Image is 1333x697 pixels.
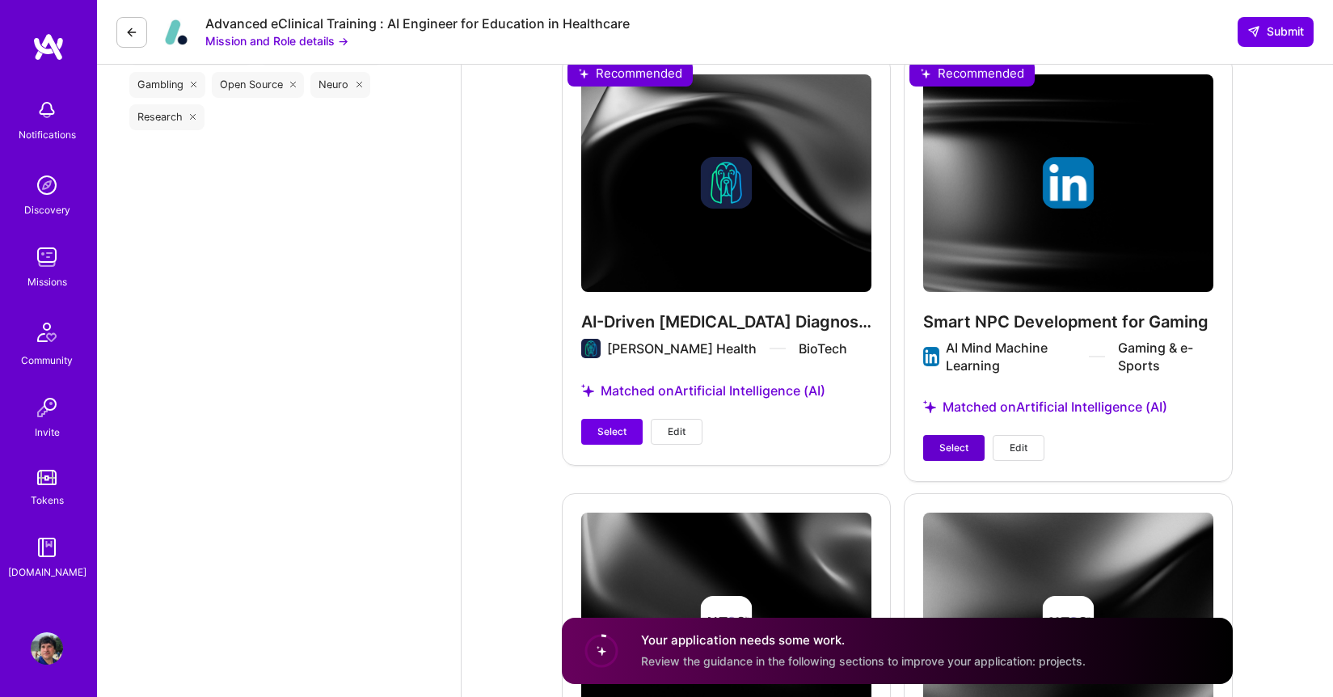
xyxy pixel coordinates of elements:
[31,241,63,273] img: teamwork
[129,72,205,98] div: Gambling
[35,424,60,441] div: Invite
[212,72,305,98] div: Open Source
[190,114,196,120] i: icon Close
[597,425,626,439] span: Select
[31,391,63,424] img: Invite
[581,419,643,445] button: Select
[31,492,64,509] div: Tokens
[31,94,63,126] img: bell
[19,126,76,143] div: Notifications
[651,419,702,445] button: Edit
[1247,23,1304,40] span: Submit
[1238,17,1314,46] button: Submit
[32,32,65,61] img: logo
[923,435,985,461] button: Select
[21,352,73,369] div: Community
[37,470,57,485] img: tokens
[310,72,370,98] div: Neuro
[31,531,63,564] img: guide book
[356,82,362,88] i: icon Close
[8,564,86,581] div: [DOMAIN_NAME]
[27,632,67,665] a: User Avatar
[191,82,197,88] i: icon Close
[205,32,348,49] button: Mission and Role details →
[31,632,63,665] img: User Avatar
[290,82,297,88] i: icon Close
[27,273,67,290] div: Missions
[668,425,685,439] span: Edit
[129,104,205,130] div: Research
[993,435,1044,461] button: Edit
[31,169,63,201] img: discovery
[27,313,66,352] img: Community
[641,654,1086,668] span: Review the guidance in the following sections to improve your application: projects.
[1247,25,1260,38] i: icon SendLight
[205,15,630,32] div: Advanced eClinical Training : AI Engineer for Education in Healthcare
[939,441,968,455] span: Select
[160,16,192,49] img: Company Logo
[24,201,70,218] div: Discovery
[1010,441,1027,455] span: Edit
[641,632,1086,649] h4: Your application needs some work.
[125,26,138,39] i: icon LeftArrowDark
